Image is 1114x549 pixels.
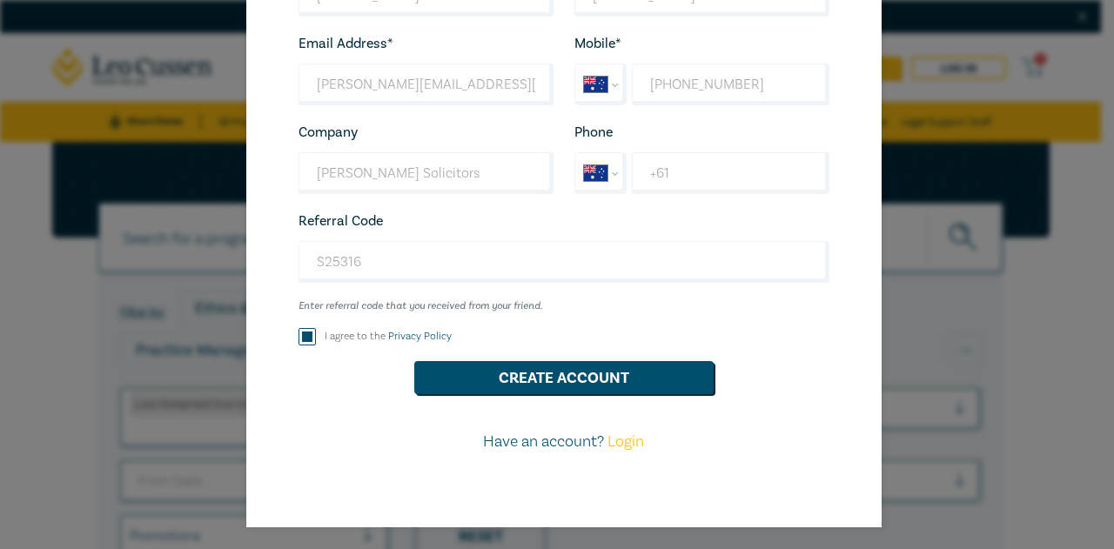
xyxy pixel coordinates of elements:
[414,361,714,394] button: Create Account
[574,124,613,140] label: Phone
[299,300,829,312] small: Enter referral code that you received from your friend.
[632,152,829,194] input: Enter phone number
[632,64,829,105] input: Enter Mobile number
[607,432,644,452] a: Login
[299,241,829,283] input: Referral code
[325,329,452,344] label: I agree to the
[574,36,621,51] label: Mobile*
[299,213,383,229] label: Referral Code
[388,330,452,343] a: Privacy Policy
[299,124,358,140] label: Company
[299,64,554,105] input: Your email
[299,152,554,194] input: Company
[288,431,840,453] p: Have an account?
[299,36,393,51] label: Email Address*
